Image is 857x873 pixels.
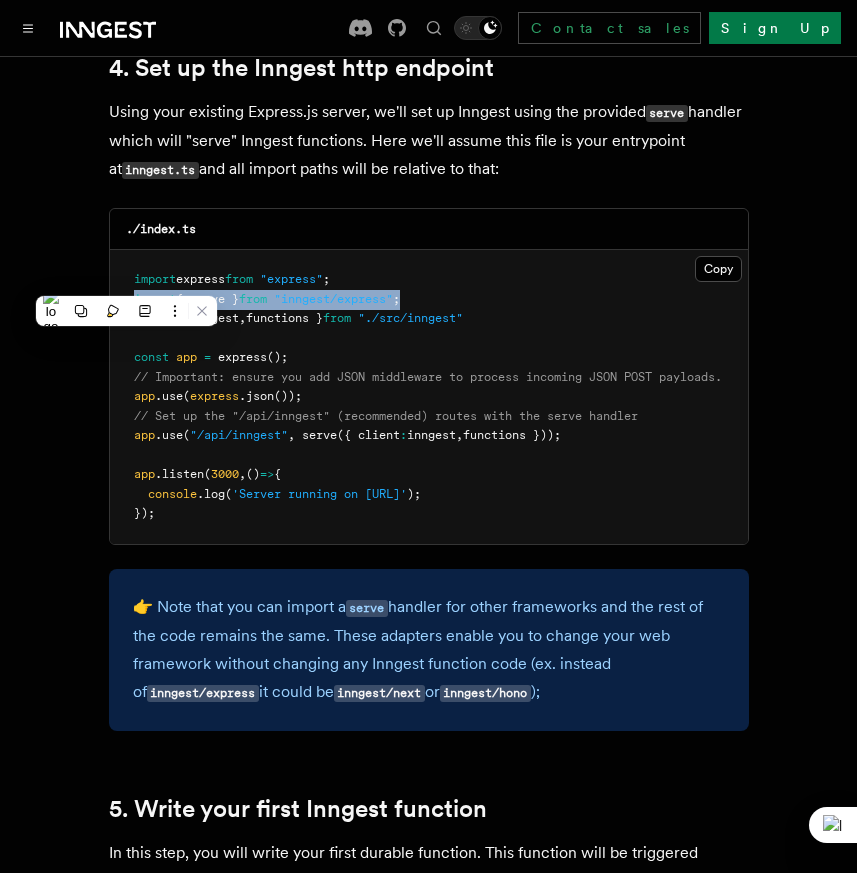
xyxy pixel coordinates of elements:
a: 4. Set up the Inngest http endpoint [109,54,494,82]
span: app [134,389,155,403]
span: express [176,272,225,286]
span: ( [183,428,190,442]
span: serve [302,428,337,442]
span: , [288,428,295,442]
span: "inngest/express" [274,292,393,306]
p: Using your existing Express.js server, we'll set up Inngest using the provided handler which will... [109,98,749,184]
a: Sign Up [709,12,841,44]
span: ( [204,467,211,481]
button: Copy [695,256,742,282]
span: () [246,467,260,481]
span: functions } [246,311,323,325]
span: 3000 [211,467,239,481]
span: const [134,350,169,364]
span: from [323,311,351,325]
span: ()); [274,389,302,403]
span: ; [323,272,330,286]
span: // Set up the "/api/inngest" (recommended) routes with the serve handler [134,409,638,423]
a: serve [346,597,388,616]
p: 👉 Note that you can import a handler for other frameworks and the rest of the code remains the sa... [133,593,725,707]
span: 'Server running on [URL]' [232,487,407,501]
span: .use [155,389,183,403]
code: inngest/hono [440,685,531,702]
span: => [260,467,274,481]
span: ({ client [337,428,400,442]
span: inngest [407,428,456,442]
span: , [239,311,246,325]
span: { serve } [176,292,239,306]
code: serve [646,105,688,122]
span: = [204,350,211,364]
code: inngest/express [147,685,259,702]
span: { [274,467,281,481]
span: "/api/inngest" [190,428,288,442]
span: ); [407,487,421,501]
span: ( [225,487,232,501]
span: console [148,487,197,501]
span: , [239,467,246,481]
span: import [134,292,176,306]
span: .use [155,428,183,442]
span: .listen [155,467,204,481]
a: Contact sales [518,12,701,44]
span: app [134,428,155,442]
span: .log [197,487,225,501]
span: functions })); [463,428,561,442]
span: from [239,292,267,306]
span: app [134,467,155,481]
span: express [218,350,267,364]
button: Find something... [422,16,446,40]
span: .json [239,389,274,403]
span: app [176,350,197,364]
span: "express" [260,272,323,286]
span: ( [183,389,190,403]
a: 5. Write your first Inngest function [109,795,487,823]
span: "./src/inngest" [358,311,463,325]
code: ./index.ts [126,222,196,236]
span: express [190,389,239,403]
button: Toggle navigation [16,16,40,40]
span: : [400,428,407,442]
span: from [225,272,253,286]
span: (); [267,350,288,364]
span: , [456,428,463,442]
code: inngest/next [334,685,425,702]
code: inngest.ts [122,162,199,179]
span: // Important: ensure you add JSON middleware to process incoming JSON POST payloads. [134,370,722,384]
span: import [134,272,176,286]
code: serve [346,600,388,617]
span: ; [393,292,400,306]
button: Toggle dark mode [454,16,502,40]
span: }); [134,506,155,520]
